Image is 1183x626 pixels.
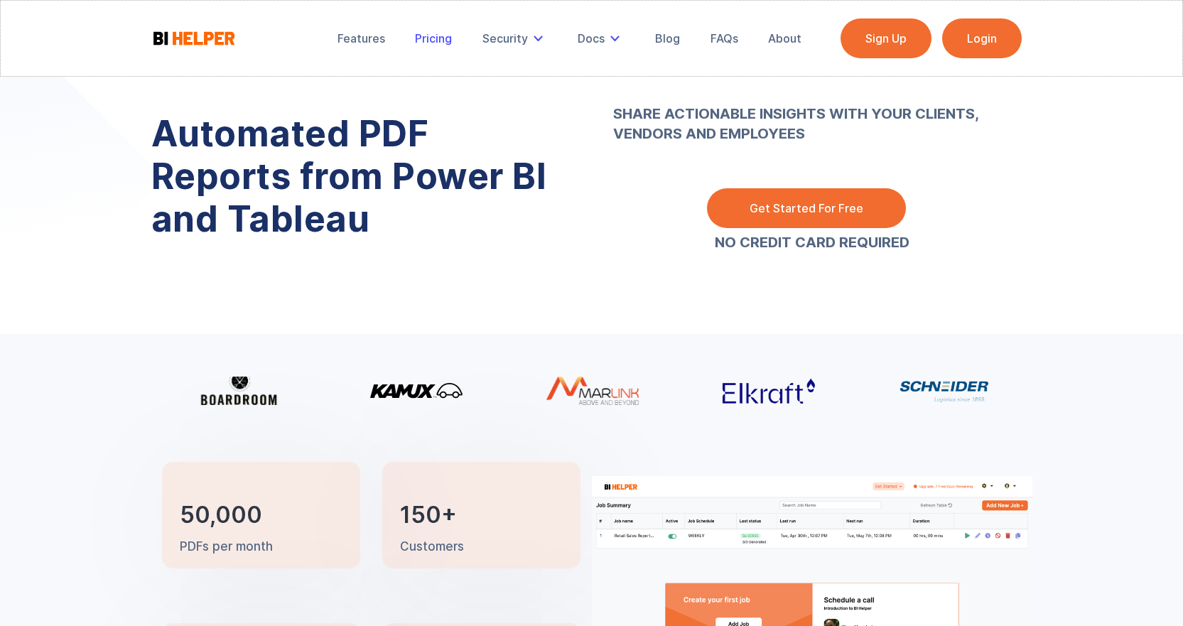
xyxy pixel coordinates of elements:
[568,23,634,54] div: Docs
[715,234,909,251] strong: NO CREDIT CARD REQUIRED
[405,23,462,54] a: Pricing
[482,31,528,45] div: Security
[758,23,811,54] a: About
[942,18,1022,58] a: Login
[578,31,605,45] div: Docs
[715,235,909,249] a: NO CREDIT CARD REQUIRED
[707,188,906,228] a: Get Started For Free
[180,539,273,556] p: PDFs per month
[701,23,748,54] a: FAQs
[613,64,1011,163] p: ‍
[645,23,690,54] a: Blog
[328,23,395,54] a: Features
[655,31,680,45] div: Blog
[711,31,738,45] div: FAQs
[151,112,571,240] h1: Automated PDF Reports from Power BI and Tableau
[337,31,385,45] div: Features
[768,31,801,45] div: About
[180,504,262,526] h3: 50,000
[841,18,931,58] a: Sign Up
[415,31,452,45] div: Pricing
[400,539,464,556] p: Customers
[472,23,558,54] div: Security
[613,64,1011,163] strong: SHARE ACTIONABLE INSIGHTS WITH YOUR CLIENTS, VENDORS AND EMPLOYEES ‍
[400,504,457,526] h3: 150+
